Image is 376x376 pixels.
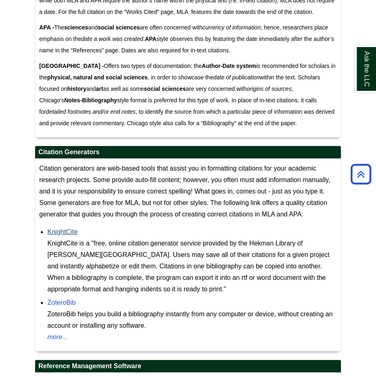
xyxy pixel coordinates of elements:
[47,228,78,235] a: KnightCite
[47,308,337,331] div: ZoteroBib helps you build a bibliography instantly from any computer or device, without creating ...
[39,24,54,31] strong: APA -
[145,36,157,42] strong: APA
[47,74,148,81] strong: physical, natural and social sciences
[64,24,88,31] strong: sciences
[35,146,341,159] h2: Citation Generators
[144,86,186,92] strong: social sciences
[64,97,117,104] strong: Notes-Bibliography
[46,108,136,115] em: detailed footnotes and/or end notes
[47,331,337,343] a: more...
[35,360,341,373] h2: Reference Management Software
[246,86,291,92] em: origins of sources
[67,86,87,92] strong: history
[47,238,337,295] div: KnightCite is a "free, online citation generator service provided by the Hekman Library of [PERSO...
[96,86,103,92] strong: art
[39,63,104,69] strong: [GEOGRAPHIC_DATA] -
[81,36,143,42] em: date a work was created
[39,63,336,126] span: Offers two types of documentation: the is recommended for scholars in the , in order to showcase ...
[39,24,334,54] span: The and are often concerned with ; hence, researchers place emphasis on the . style observes this...
[202,63,256,69] strong: Author-Date system
[47,299,76,306] a: ZoteroBib
[39,165,330,218] span: Citation generators are web-based tools that assist you in formatting citations for your academic...
[213,74,260,81] em: date of publication
[348,169,374,180] a: Back to Top
[98,24,140,31] strong: social sciences
[202,24,260,31] em: currency of information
